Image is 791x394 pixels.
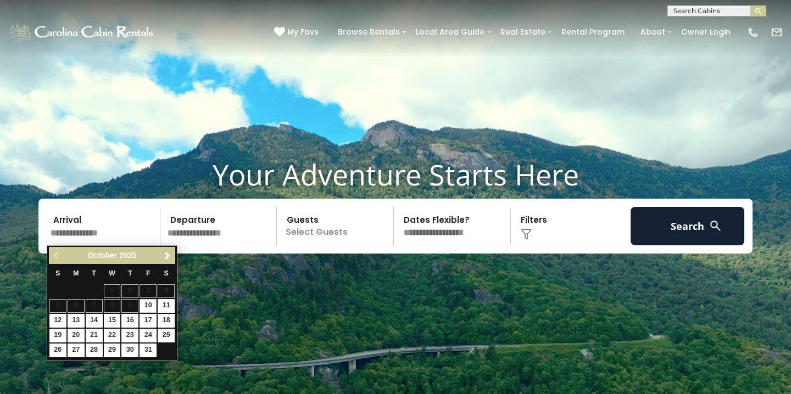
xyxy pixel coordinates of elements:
a: 16 [121,314,138,328]
span: Saturday [164,269,169,277]
img: filter--v1.png [521,229,532,240]
img: White-1-1-2.png [8,21,157,43]
span: 2025 [119,251,136,260]
a: My Favs [274,26,321,38]
a: 31 [140,344,157,357]
a: 15 [104,314,121,328]
a: 11 [158,299,175,313]
a: Real Estate [495,24,551,41]
h1: Your Adventure Starts Here [8,157,783,192]
a: Browse Rentals [332,24,405,41]
span: Next [163,251,172,260]
a: 24 [140,329,157,342]
a: 13 [68,314,85,328]
span: My Favs [287,26,319,38]
span: Sunday [55,269,60,277]
p: Select Guests [280,207,393,245]
a: 26 [49,344,66,357]
a: 22 [104,329,121,342]
a: 25 [158,329,175,342]
span: Thursday [128,269,132,277]
a: About [635,24,671,41]
a: 20 [68,329,85,342]
a: 30 [121,344,138,357]
a: 19 [49,329,66,342]
a: 21 [86,329,103,342]
a: 28 [86,344,103,357]
a: 18 [158,314,175,328]
a: 23 [121,329,138,342]
span: Friday [146,269,151,277]
a: 14 [86,314,103,328]
a: Owner Login [676,24,736,41]
img: mail-regular-white.png [771,26,783,38]
a: Local Area Guide [410,24,490,41]
a: 10 [140,299,157,313]
img: search-regular-white.png [709,219,722,233]
a: 27 [68,344,85,357]
a: 12 [49,314,66,328]
span: Monday [73,269,79,277]
a: Next [160,249,174,262]
a: 29 [104,344,121,357]
button: Search [631,207,744,245]
span: Wednesday [109,269,115,277]
span: Tuesday [92,269,96,277]
a: Rental Program [556,24,630,41]
a: 17 [140,314,157,328]
span: October [88,251,118,260]
img: phone-regular-white.png [747,26,759,38]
